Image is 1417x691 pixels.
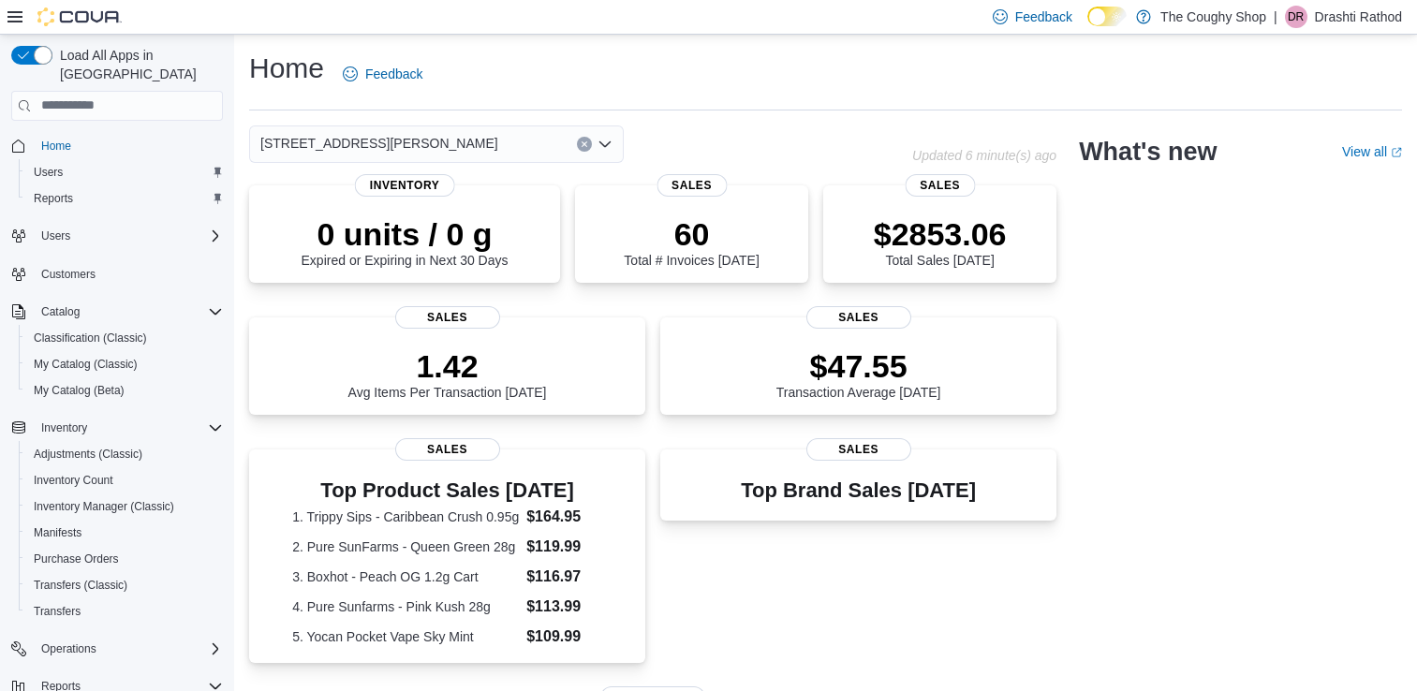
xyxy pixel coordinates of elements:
[355,174,455,197] span: Inventory
[19,351,230,377] button: My Catalog (Classic)
[34,638,104,660] button: Operations
[34,447,142,462] span: Adjustments (Classic)
[776,347,941,400] div: Transaction Average [DATE]
[34,262,223,286] span: Customers
[34,525,81,540] span: Manifests
[657,174,727,197] span: Sales
[34,135,79,157] a: Home
[4,132,230,159] button: Home
[34,263,103,286] a: Customers
[26,469,121,492] a: Inventory Count
[26,522,223,544] span: Manifests
[302,215,509,253] p: 0 units / 0 g
[26,548,126,570] a: Purchase Orders
[905,174,975,197] span: Sales
[26,600,223,623] span: Transfers
[365,65,422,83] span: Feedback
[335,55,430,93] a: Feedback
[292,479,602,502] h3: Top Product Sales [DATE]
[34,331,147,345] span: Classification (Classic)
[1079,137,1217,167] h2: What's new
[34,225,78,247] button: Users
[395,306,500,329] span: Sales
[52,46,223,83] span: Load All Apps in [GEOGRAPHIC_DATA]
[526,625,602,648] dd: $109.99
[19,377,230,404] button: My Catalog (Beta)
[34,473,113,488] span: Inventory Count
[4,299,230,325] button: Catalog
[34,301,87,323] button: Catalog
[292,567,519,586] dt: 3. Boxhot - Peach OG 1.2g Cart
[874,215,1007,268] div: Total Sales [DATE]
[624,215,759,268] div: Total # Invoices [DATE]
[1342,144,1402,159] a: View allExternal link
[395,438,500,461] span: Sales
[19,467,230,493] button: Inventory Count
[526,595,602,618] dd: $113.99
[598,137,613,152] button: Open list of options
[34,638,223,660] span: Operations
[526,566,602,588] dd: $116.97
[34,551,119,566] span: Purchase Orders
[26,574,223,596] span: Transfers (Classic)
[26,600,88,623] a: Transfers
[34,383,125,398] span: My Catalog (Beta)
[34,134,223,157] span: Home
[348,347,547,385] p: 1.42
[26,327,155,349] a: Classification (Classic)
[292,627,519,646] dt: 5. Yocan Pocket Vape Sky Mint
[806,438,911,461] span: Sales
[41,267,96,282] span: Customers
[34,225,223,247] span: Users
[292,507,519,526] dt: 1. Trippy Sips - Caribbean Crush 0.95g
[34,417,95,439] button: Inventory
[26,187,223,210] span: Reports
[1288,6,1304,28] span: DR
[34,357,138,372] span: My Catalog (Classic)
[41,420,87,435] span: Inventory
[41,139,71,154] span: Home
[19,441,230,467] button: Adjustments (Classic)
[34,191,73,206] span: Reports
[34,499,174,514] span: Inventory Manager (Classic)
[19,493,230,520] button: Inventory Manager (Classic)
[806,306,911,329] span: Sales
[4,223,230,249] button: Users
[37,7,122,26] img: Cova
[912,148,1056,163] p: Updated 6 minute(s) ago
[19,520,230,546] button: Manifests
[624,215,759,253] p: 60
[1087,26,1088,27] span: Dark Mode
[1391,147,1402,158] svg: External link
[4,636,230,662] button: Operations
[34,165,63,180] span: Users
[1087,7,1127,26] input: Dark Mode
[526,536,602,558] dd: $119.99
[26,443,223,465] span: Adjustments (Classic)
[526,506,602,528] dd: $164.95
[19,572,230,598] button: Transfers (Classic)
[26,187,81,210] a: Reports
[41,228,70,243] span: Users
[26,495,182,518] a: Inventory Manager (Classic)
[26,469,223,492] span: Inventory Count
[19,159,230,185] button: Users
[302,215,509,268] div: Expired or Expiring in Next 30 Days
[1015,7,1072,26] span: Feedback
[26,161,70,184] a: Users
[26,522,89,544] a: Manifests
[260,132,498,154] span: [STREET_ADDRESS][PERSON_NAME]
[26,379,223,402] span: My Catalog (Beta)
[292,537,519,556] dt: 2. Pure SunFarms - Queen Green 28g
[34,417,223,439] span: Inventory
[26,379,132,402] a: My Catalog (Beta)
[249,50,324,87] h1: Home
[19,325,230,351] button: Classification (Classic)
[19,185,230,212] button: Reports
[874,215,1007,253] p: $2853.06
[26,574,135,596] a: Transfers (Classic)
[776,347,941,385] p: $47.55
[1315,6,1402,28] p: Drashti Rathod
[26,327,223,349] span: Classification (Classic)
[26,353,145,375] a: My Catalog (Classic)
